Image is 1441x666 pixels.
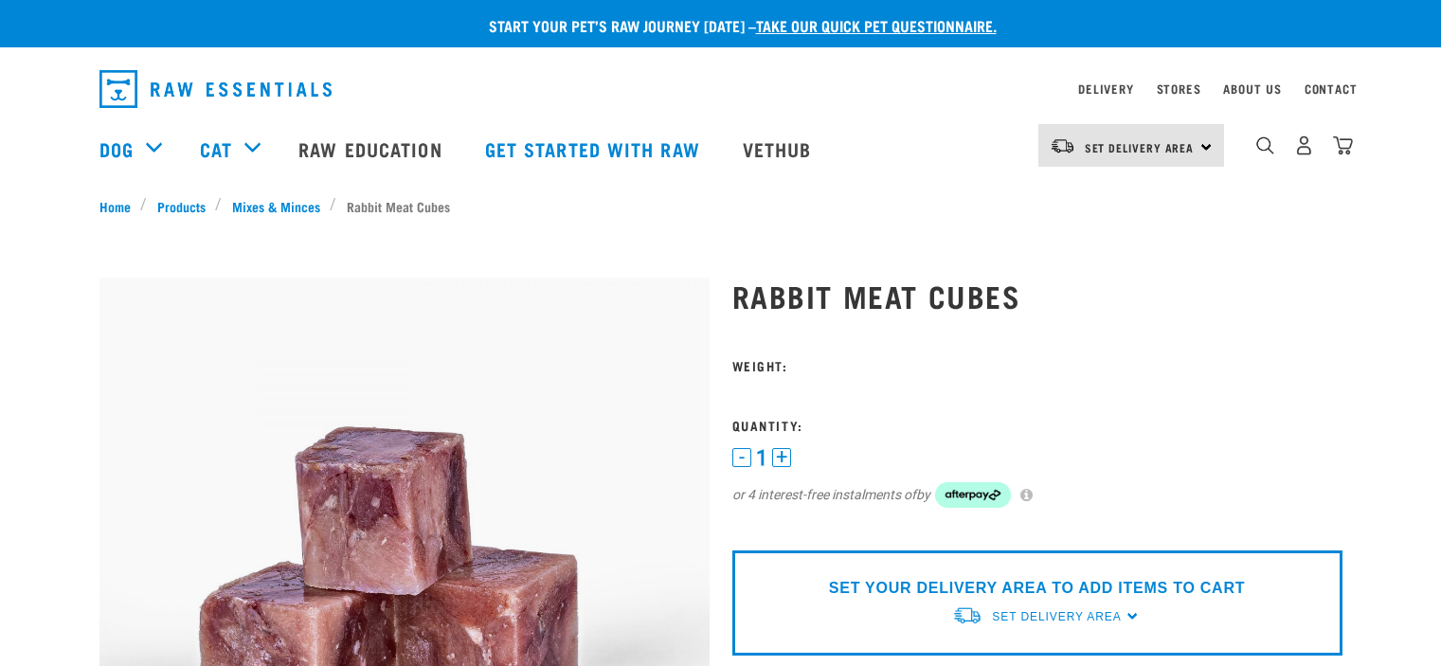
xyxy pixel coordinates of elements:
[84,63,1358,116] nav: dropdown navigation
[732,279,1342,313] h1: Rabbit Meat Cubes
[1050,137,1075,154] img: van-moving.png
[732,418,1342,432] h3: Quantity:
[732,448,751,467] button: -
[99,70,332,108] img: Raw Essentials Logo
[1305,85,1358,92] a: Contact
[724,111,836,187] a: Vethub
[732,482,1342,509] div: or 4 interest-free instalments of by
[1157,85,1201,92] a: Stores
[952,605,982,625] img: van-moving.png
[756,21,997,29] a: take our quick pet questionnaire.
[222,196,330,216] a: Mixes & Minces
[1085,144,1195,151] span: Set Delivery Area
[1223,85,1281,92] a: About Us
[147,196,215,216] a: Products
[732,358,1342,372] h3: Weight:
[279,111,465,187] a: Raw Education
[466,111,724,187] a: Get started with Raw
[200,135,232,163] a: Cat
[99,196,141,216] a: Home
[829,577,1245,600] p: SET YOUR DELIVERY AREA TO ADD ITEMS TO CART
[1256,136,1274,154] img: home-icon-1@2x.png
[1333,135,1353,155] img: home-icon@2x.png
[99,135,134,163] a: Dog
[756,448,767,468] span: 1
[99,196,1342,216] nav: breadcrumbs
[1078,85,1133,92] a: Delivery
[992,610,1121,623] span: Set Delivery Area
[1294,135,1314,155] img: user.png
[935,482,1011,509] img: Afterpay
[772,448,791,467] button: +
